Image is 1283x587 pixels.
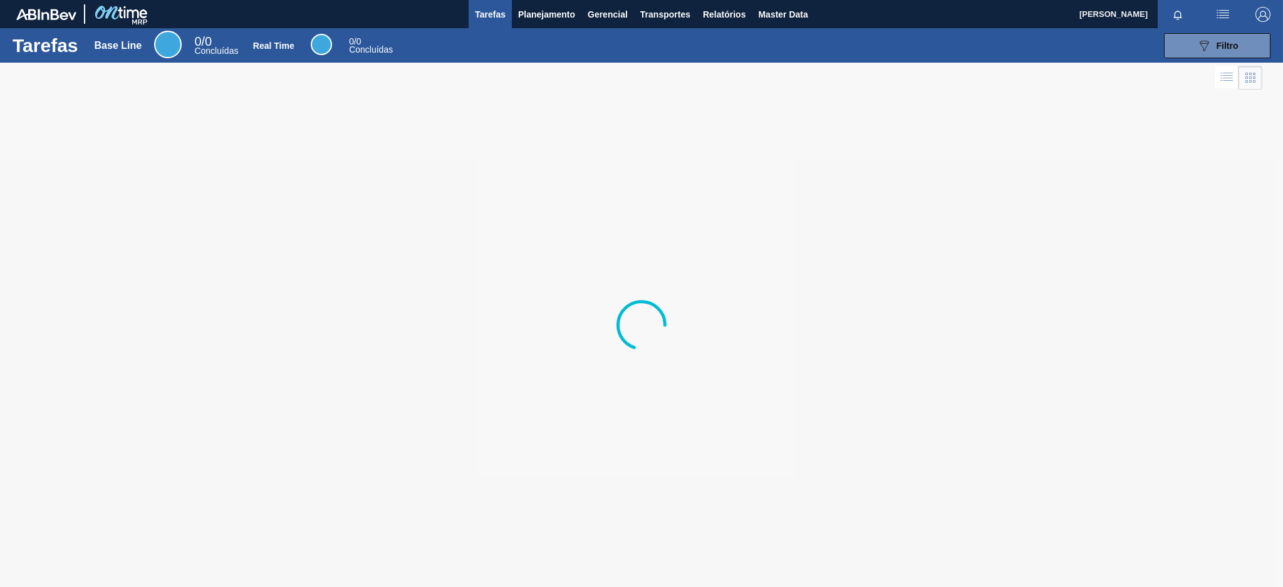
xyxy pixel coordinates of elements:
div: Base Line [95,40,142,51]
span: / 0 [349,36,361,46]
div: Base Line [194,36,238,55]
span: Tarefas [475,7,506,22]
img: userActions [1215,7,1230,22]
span: Relatórios [703,7,745,22]
img: Logout [1255,7,1270,22]
div: Base Line [154,31,182,58]
button: Filtro [1164,33,1270,58]
span: Concluídas [349,44,393,55]
span: Planejamento [518,7,575,22]
button: Notificações [1158,6,1198,23]
div: Real Time [253,41,294,51]
div: Real Time [349,38,393,54]
span: Filtro [1217,41,1239,51]
span: 0 [194,34,201,48]
span: Gerencial [588,7,628,22]
span: / 0 [194,34,212,48]
div: Real Time [311,34,332,55]
img: TNhmsLtSVTkK8tSr43FrP2fwEKptu5GPRR3wAAAABJRU5ErkJggg== [16,9,76,20]
span: Concluídas [194,46,238,56]
span: Transportes [640,7,690,22]
span: Master Data [758,7,808,22]
span: 0 [349,36,354,46]
h1: Tarefas [13,38,78,53]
